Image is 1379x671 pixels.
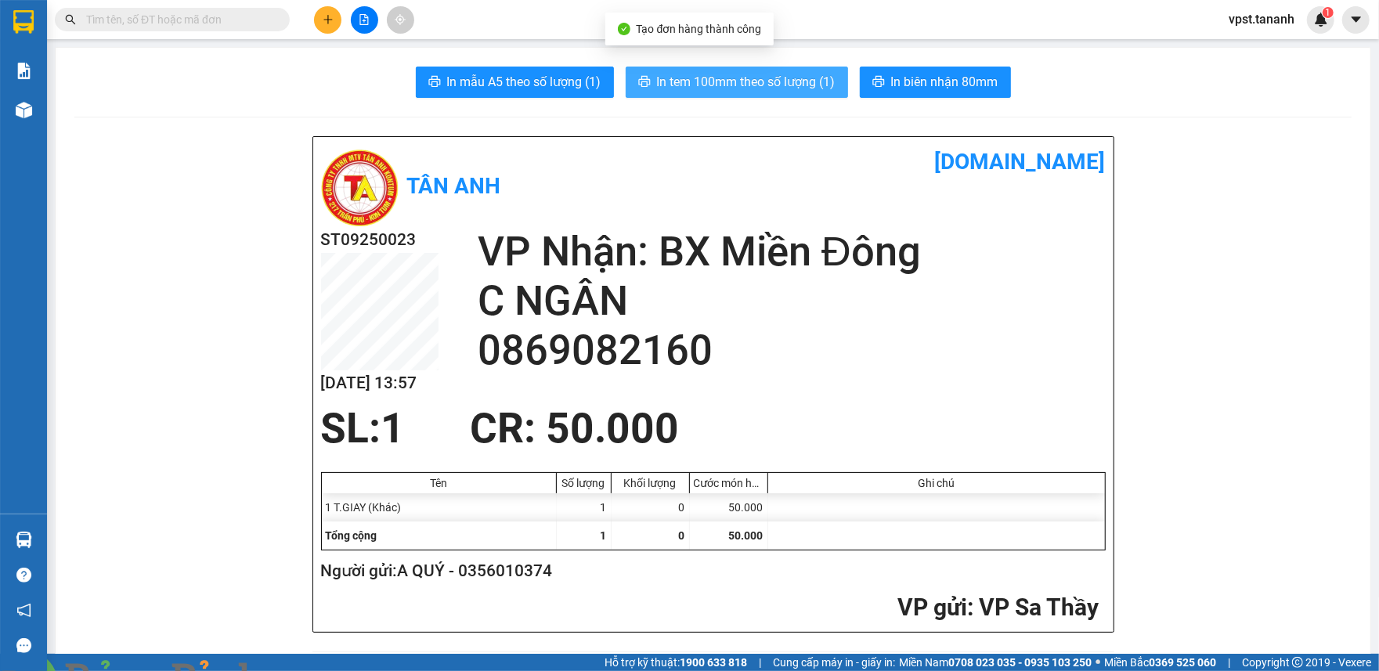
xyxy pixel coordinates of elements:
[478,326,1106,375] h2: 0869082160
[16,603,31,618] span: notification
[321,149,399,227] img: logo.jpg
[1323,7,1334,18] sup: 1
[321,558,1099,584] h2: Người gửi: A QUÝ - 0356010374
[694,477,764,489] div: Cước món hàng
[860,67,1011,98] button: printerIn biên nhận 80mm
[1149,656,1216,669] strong: 0369 525 060
[1104,654,1216,671] span: Miền Bắc
[16,638,31,653] span: message
[86,11,271,28] input: Tìm tên, số ĐT hoặc mã đơn
[314,6,341,34] button: plus
[612,493,690,521] div: 0
[323,14,334,25] span: plus
[1342,6,1370,34] button: caret-down
[16,102,32,118] img: warehouse-icon
[605,654,747,671] span: Hỗ trợ kỹ thuật:
[1292,657,1303,668] span: copyright
[729,529,764,542] span: 50.000
[1325,7,1330,18] span: 1
[326,477,552,489] div: Tên
[321,370,439,396] h2: [DATE] 13:57
[395,14,406,25] span: aim
[615,477,685,489] div: Khối lượng
[416,67,614,98] button: printerIn mẫu A5 theo số lượng (1)
[899,654,1092,671] span: Miền Nam
[16,568,31,583] span: question-circle
[359,14,370,25] span: file-add
[16,63,32,79] img: solution-icon
[935,149,1106,175] b: [DOMAIN_NAME]
[773,654,895,671] span: Cung cấp máy in - giấy in:
[557,493,612,521] div: 1
[948,656,1092,669] strong: 0708 023 035 - 0935 103 250
[1096,659,1100,666] span: ⚪️
[16,532,32,548] img: warehouse-icon
[65,14,76,25] span: search
[470,404,679,453] span: CR : 50.000
[407,173,501,199] b: Tân Anh
[759,654,761,671] span: |
[387,6,414,34] button: aim
[638,75,651,90] span: printer
[322,493,557,521] div: 1 T.GIAY (Khác)
[561,477,607,489] div: Số lượng
[447,72,601,92] span: In mẫu A5 theo số lượng (1)
[680,656,747,669] strong: 1900 633 818
[321,227,439,253] h2: ST09250023
[891,72,998,92] span: In biên nhận 80mm
[1314,13,1328,27] img: icon-new-feature
[772,477,1101,489] div: Ghi chú
[626,67,848,98] button: printerIn tem 100mm theo số lượng (1)
[1216,9,1307,29] span: vpst.tananh
[637,23,762,35] span: Tạo đơn hàng thành công
[478,227,1106,276] h2: VP Nhận: BX Miền Đông
[690,493,768,521] div: 50.000
[601,529,607,542] span: 1
[326,529,377,542] span: Tổng cộng
[381,404,406,453] span: 1
[321,404,381,453] span: SL:
[618,23,630,35] span: check-circle
[898,593,968,621] span: VP gửi
[351,6,378,34] button: file-add
[1228,654,1230,671] span: |
[872,75,885,90] span: printer
[13,10,34,34] img: logo-vxr
[657,72,836,92] span: In tem 100mm theo số lượng (1)
[428,75,441,90] span: printer
[478,276,1106,326] h2: C NGÂN
[679,529,685,542] span: 0
[321,592,1099,624] h2: : VP Sa Thầy
[1349,13,1363,27] span: caret-down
